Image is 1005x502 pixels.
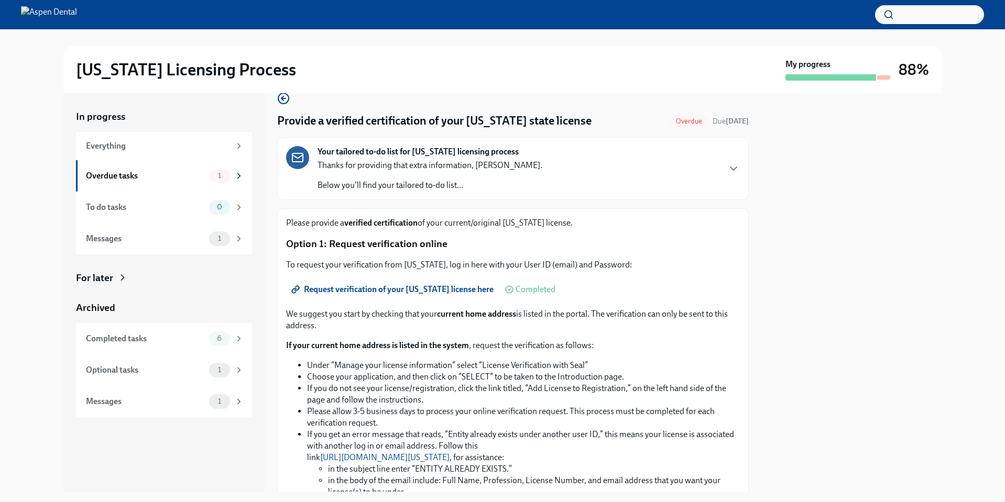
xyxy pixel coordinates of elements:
li: in the subject line enter “ENTITY ALREADY EXISTS.” [328,463,740,475]
h3: 88% [899,60,929,79]
div: Optional tasks [86,364,205,376]
p: Below you'll find your tailored to-do list... [318,180,542,191]
a: In progress [76,110,252,124]
a: For later [76,271,252,285]
a: [URL][DOMAIN_NAME][US_STATE] [320,452,450,462]
strong: current home address [437,309,516,319]
a: To do tasks0 [76,192,252,223]
p: Please provide a of your current/original [US_STATE] license. [286,217,740,229]
div: Messages [86,233,205,244]
p: Option 1: Request verification online [286,237,740,251]
p: Thanks for providing that extra information, [PERSON_NAME]. [318,160,542,171]
li: If you get an error message that reads, “Entity already exists under another user ID,” this means... [307,429,740,498]
li: Under “Manage your license information” select “License Verification with Seal” [307,360,740,371]
h4: Provide a verified certification of your [US_STATE] state license [277,113,592,129]
div: To do tasks [86,202,205,213]
a: Optional tasks1 [76,354,252,386]
span: Completed [516,285,555,294]
p: We suggest you start by checking that your is listed in the portal. The verification can only be ... [286,308,740,331]
li: If you do not see your license/registration, click the link titled, “Add License to Registration,... [307,383,740,406]
div: Overdue tasks [86,170,205,182]
a: Completed tasks6 [76,323,252,354]
span: 1 [212,235,227,242]
span: 1 [212,172,227,180]
strong: If your current home address is listed in the system [286,340,469,350]
a: Everything [76,132,252,160]
div: For later [76,271,113,285]
span: 6 [211,334,228,342]
strong: [DATE] [726,117,749,126]
div: Completed tasks [86,333,205,344]
strong: My progress [785,59,831,70]
div: Messages [86,396,205,407]
span: 1 [212,366,227,374]
span: Request verification of your [US_STATE] license here [293,284,494,295]
a: Archived [76,301,252,315]
a: Messages1 [76,223,252,254]
a: Overdue tasks1 [76,160,252,192]
span: 0 [211,203,228,211]
span: August 9th, 2025 09:00 [713,116,749,126]
li: Please allow 3-5 business days to process your online verification request. This process must be ... [307,406,740,429]
h2: [US_STATE] Licensing Process [76,59,296,80]
li: Choose your application, and then click on “SELECT” to be taken to the Introduction page. [307,371,740,383]
li: in the body of the email include: Full Name, Profession, License Number, and email address that y... [328,475,740,498]
strong: verified certification [344,218,418,228]
span: 1 [212,397,227,405]
span: Overdue [670,117,708,125]
div: Everything [86,140,230,152]
a: Messages1 [76,386,252,417]
span: Due [713,117,749,126]
p: To request your verification from [US_STATE], log in here with your User ID (email) and Password: [286,259,740,271]
strong: Your tailored to-do list for [US_STATE] licensing process [318,146,519,158]
img: Aspen Dental [21,6,77,23]
a: Request verification of your [US_STATE] license here [286,279,501,300]
p: , request the verification as follows: [286,340,740,351]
